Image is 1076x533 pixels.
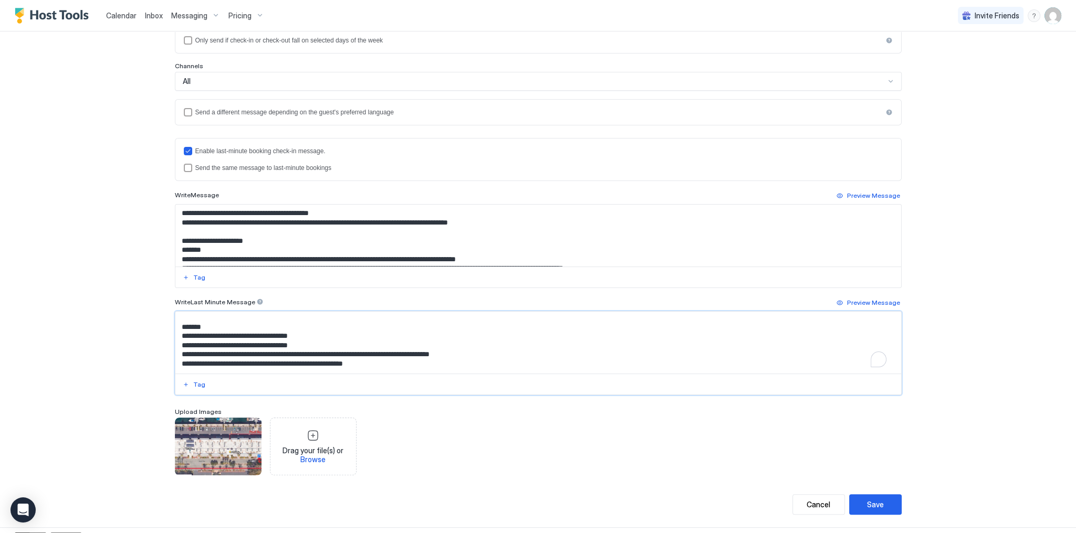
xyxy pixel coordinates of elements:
span: Drag your file(s) or [275,446,352,464]
span: Calendar [106,11,137,20]
textarea: To enrich screen reader interactions, please activate Accessibility in Grammarly extension settings [175,312,901,374]
div: lastMinuteMessageIsTheSame [184,164,893,172]
div: Send a different message depending on the guest's preferred language [195,109,882,116]
div: User profile [1044,7,1061,24]
div: Save [867,499,884,510]
span: All [183,77,191,86]
a: Host Tools Logo [15,8,93,24]
button: Tag [181,378,207,391]
textarea: Input Field [175,205,901,266]
span: Channels [175,62,203,70]
div: lastMinuteMessageEnabled [184,147,893,155]
span: Upload Images [175,408,222,415]
span: Pricing [228,11,252,20]
button: Preview Message [835,296,902,309]
div: Only send if check-in or check-out fall on selected days of the week [195,37,882,44]
div: languagesEnabled [184,108,893,116]
button: Cancel [792,494,845,515]
div: menu [1028,9,1040,22]
div: Tag [193,273,205,282]
div: Tag [193,380,205,389]
button: Save [849,494,902,515]
div: Cancel [807,499,830,510]
div: Preview Message [847,191,900,200]
div: isLimited [184,36,893,45]
span: Messaging [171,11,207,20]
span: Write Last Minute Message [175,298,255,306]
div: View image [175,418,262,475]
a: Calendar [106,10,137,21]
span: Invite Friends [975,11,1019,20]
div: Preview Message [847,298,900,307]
span: Browse [300,455,326,464]
a: Inbox [145,10,163,21]
button: Tag [181,271,207,284]
span: Inbox [145,11,163,20]
div: Open Intercom Messenger [11,497,36,523]
span: Write Message [175,191,219,199]
div: Send the same message to last-minute bookings [195,164,893,172]
button: Preview Message [835,189,902,202]
div: Enable last-minute booking check-in message. [195,147,893,155]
